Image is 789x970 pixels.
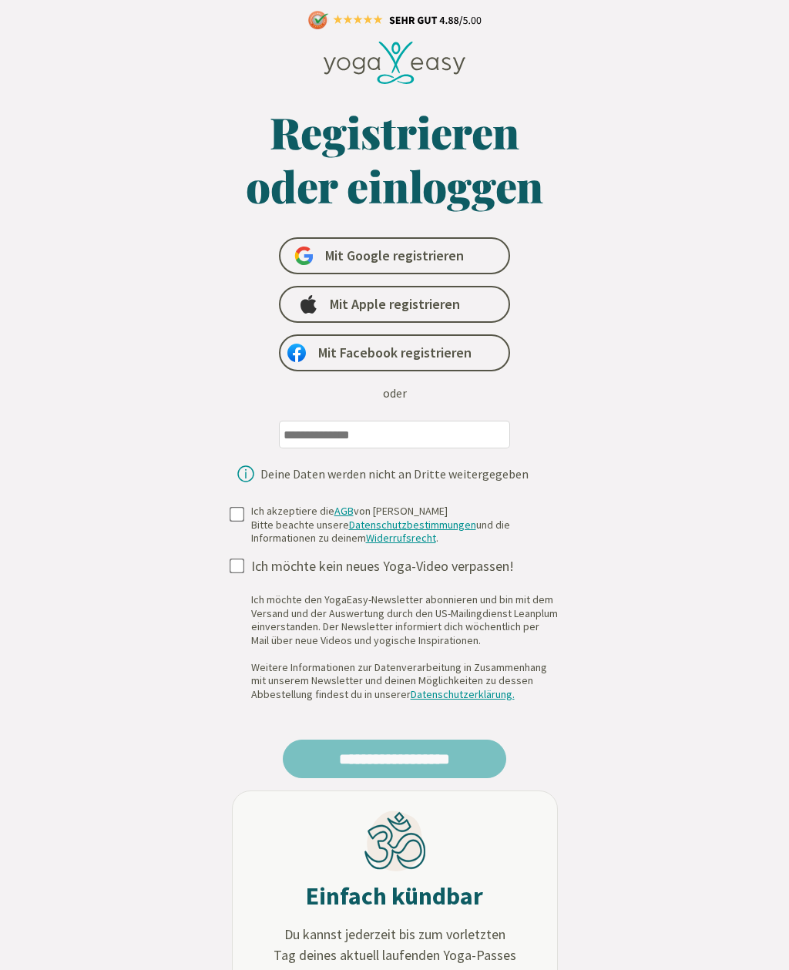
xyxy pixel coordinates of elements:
[325,247,464,265] span: Mit Google registrieren
[334,504,354,518] a: AGB
[349,518,476,532] a: Datenschutzbestimmungen
[251,593,558,701] div: Ich möchte den YogaEasy-Newsletter abonnieren und bin mit dem Versand und der Auswertung durch de...
[129,105,660,213] h1: Registrieren oder einloggen
[251,558,558,576] div: Ich möchte kein neues Yoga-Video verpassen!
[279,286,510,323] a: Mit Apple registrieren
[330,295,460,314] span: Mit Apple registrieren
[366,531,436,545] a: Widerrufsrecht
[306,881,483,911] h2: Einfach kündbar
[260,468,529,480] div: Deine Daten werden nicht an Dritte weitergegeben
[279,237,510,274] a: Mit Google registrieren
[279,334,510,371] a: Mit Facebook registrieren
[383,384,407,402] div: oder
[251,505,558,545] div: Ich akzeptiere die von [PERSON_NAME] Bitte beachte unsere und die Informationen zu deinem .
[411,687,515,701] a: Datenschutzerklärung.
[318,344,472,362] span: Mit Facebook registrieren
